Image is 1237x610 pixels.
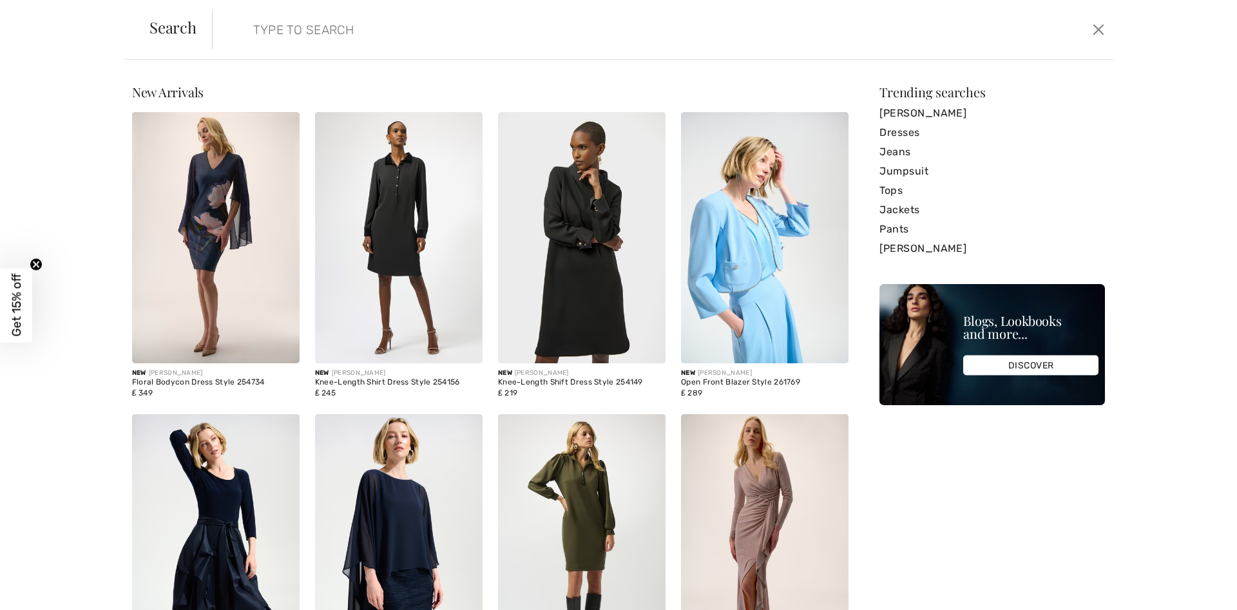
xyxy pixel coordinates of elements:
span: New [315,369,329,377]
span: Search [149,19,197,35]
a: [PERSON_NAME] [879,239,1105,258]
a: Pants [879,220,1105,239]
img: Floral Bodycon Dress Style 254734. Midnight Blue/Multi [132,112,300,363]
a: Jumpsuit [879,162,1105,181]
img: Knee-Length Shirt Dress Style 254156. Black [315,112,483,363]
a: Jackets [879,200,1105,220]
img: Knee-Length Shift Dress Style 254149. Black [498,112,666,363]
span: ₤ 219 [498,388,517,397]
div: Trending searches [879,86,1105,99]
button: Close [1089,19,1108,40]
span: Get 15% off [9,274,24,337]
div: Floral Bodycon Dress Style 254734 [132,378,300,387]
div: Open Front Blazer Style 261769 [681,378,849,387]
div: Blogs, Lookbooks and more... [963,314,1098,340]
a: Jeans [879,142,1105,162]
img: Open Front Blazer Style 261769. Sky blue [681,112,849,363]
span: Help [29,9,55,21]
span: New [498,369,512,377]
span: New [681,369,695,377]
span: ₤ 289 [681,388,702,397]
div: Knee-Length Shirt Dress Style 254156 [315,378,483,387]
div: Knee-Length Shift Dress Style 254149 [498,378,666,387]
div: [PERSON_NAME] [681,368,849,378]
span: ₤ 245 [315,388,336,397]
div: [PERSON_NAME] [498,368,666,378]
img: Blogs, Lookbooks and more... [879,284,1105,405]
div: [PERSON_NAME] [132,368,300,378]
input: TYPE TO SEARCH [244,10,877,49]
a: Dresses [879,123,1105,142]
span: ₤ 349 [132,388,153,397]
button: Close teaser [30,258,43,271]
span: New Arrivals [132,83,204,100]
div: DISCOVER [963,356,1098,376]
div: [PERSON_NAME] [315,368,483,378]
a: Tops [879,181,1105,200]
a: [PERSON_NAME] [879,104,1105,123]
span: New [132,369,146,377]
